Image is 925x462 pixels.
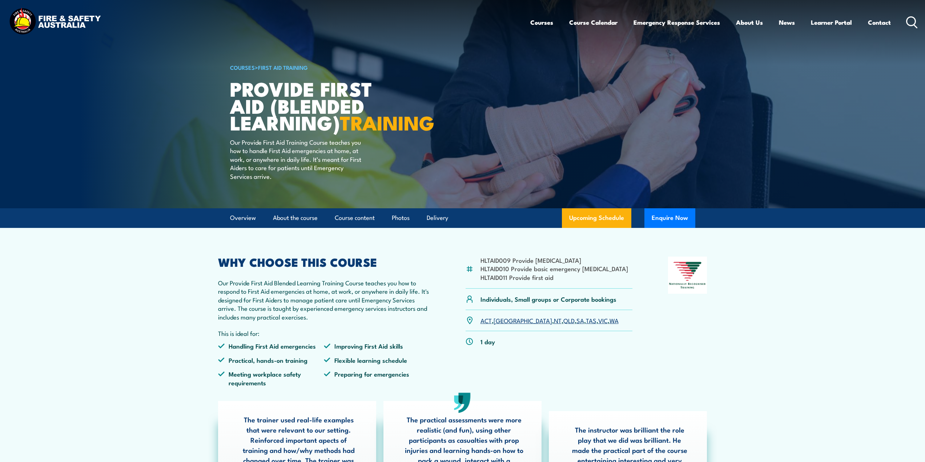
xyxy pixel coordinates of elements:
[230,208,256,228] a: Overview
[335,208,375,228] a: Course content
[392,208,410,228] a: Photos
[554,316,562,325] a: NT
[868,13,891,32] a: Contact
[480,316,492,325] a: ACT
[563,316,575,325] a: QLD
[258,63,308,71] a: First Aid Training
[779,13,795,32] a: News
[576,316,584,325] a: SA
[610,316,619,325] a: WA
[598,316,608,325] a: VIC
[668,257,707,294] img: Nationally Recognised Training logo.
[586,316,596,325] a: TAS
[530,13,553,32] a: Courses
[324,370,430,387] li: Preparing for emergencies
[324,342,430,350] li: Improving First Aid skills
[273,208,318,228] a: About the course
[634,13,720,32] a: Emergency Response Services
[230,63,255,71] a: COURSES
[569,13,618,32] a: Course Calendar
[230,138,363,180] p: Our Provide First Aid Training Course teaches you how to handle First Aid emergencies at home, at...
[736,13,763,32] a: About Us
[427,208,448,228] a: Delivery
[218,342,324,350] li: Handling First Aid emergencies
[218,356,324,364] li: Practical, hands-on training
[494,316,552,325] a: [GEOGRAPHIC_DATA]
[480,295,616,303] p: Individuals, Small groups or Corporate bookings
[218,329,430,337] p: This is ideal for:
[230,80,410,131] h1: Provide First Aid (Blended Learning)
[480,316,619,325] p: , , , , , , ,
[218,257,430,267] h2: WHY CHOOSE THIS COURSE
[324,356,430,364] li: Flexible learning schedule
[230,63,410,72] h6: >
[218,370,324,387] li: Meeting workplace safety requirements
[218,278,430,321] p: Our Provide First Aid Blended Learning Training Course teaches you how to respond to First Aid em...
[562,208,631,228] a: Upcoming Schedule
[480,264,628,273] li: HLTAID010 Provide basic emergency [MEDICAL_DATA]
[644,208,695,228] button: Enquire Now
[480,256,628,264] li: HLTAID009 Provide [MEDICAL_DATA]
[340,107,434,137] strong: TRAINING
[811,13,852,32] a: Learner Portal
[480,337,495,346] p: 1 day
[480,273,628,281] li: HLTAID011 Provide first aid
